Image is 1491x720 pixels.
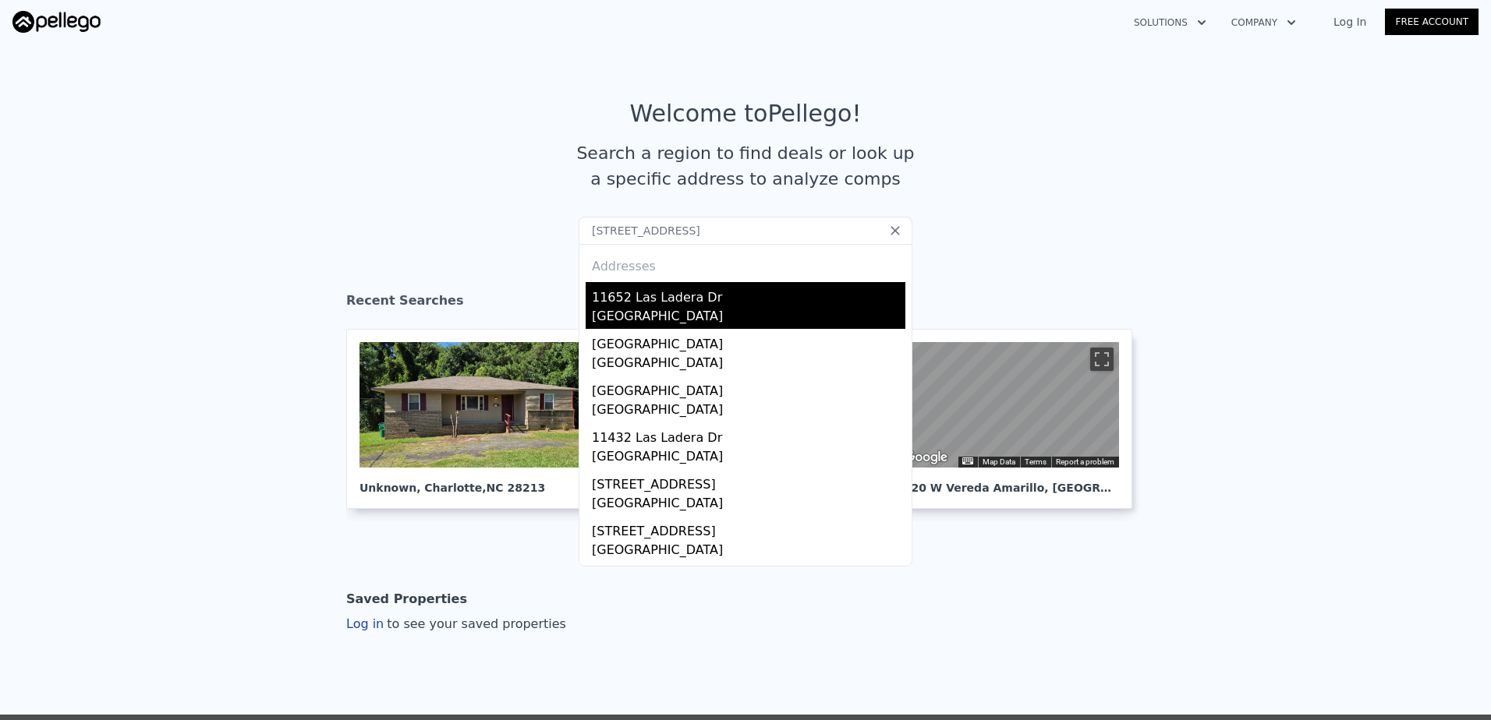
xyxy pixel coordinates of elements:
[592,354,905,376] div: [GEOGRAPHIC_DATA]
[346,279,1145,329] div: Recent Searches
[896,342,1119,468] div: Map
[592,329,905,354] div: [GEOGRAPHIC_DATA]
[571,140,920,192] div: Search a region to find deals or look up a specific address to analyze comps
[1315,14,1385,30] a: Log In
[592,516,905,541] div: [STREET_ADDRESS]
[983,457,1015,468] button: Map Data
[592,401,905,422] div: [GEOGRAPHIC_DATA]
[900,447,951,468] a: Open this area in Google Maps (opens a new window)
[346,329,608,509] a: Unknown, Charlotte,NC 28213
[592,469,905,494] div: [STREET_ADDRESS]
[1121,9,1219,37] button: Solutions
[592,541,905,563] div: [GEOGRAPHIC_DATA]
[1219,9,1309,37] button: Company
[346,615,566,634] div: Log in
[12,11,101,33] img: Pellego
[592,563,905,588] div: [STREET_ADDRESS]
[962,457,973,464] button: Keyboard shortcuts
[384,616,566,631] span: to see your saved properties
[1385,9,1479,35] a: Free Account
[592,282,905,307] div: 11652 Las Ladera Dr
[592,422,905,447] div: 11432 Las Ladera Dr
[896,468,1119,496] div: 2620 W Vereda Amarillo , [GEOGRAPHIC_DATA]
[586,245,905,282] div: Addresses
[896,342,1119,468] div: Street View
[592,447,905,469] div: [GEOGRAPHIC_DATA]
[592,307,905,329] div: [GEOGRAPHIC_DATA]
[900,447,951,468] img: Google
[592,494,905,516] div: [GEOGRAPHIC_DATA]
[883,329,1145,509] a: Map 2620 W Vereda Amarillo, [GEOGRAPHIC_DATA]
[592,376,905,401] div: [GEOGRAPHIC_DATA]
[1025,457,1047,466] a: Terms
[1056,457,1114,466] a: Report a problem
[579,217,912,245] input: Search an address or region...
[482,482,545,494] span: , NC 28213
[630,100,862,128] div: Welcome to Pellego !
[1090,348,1114,371] button: Toggle fullscreen view
[359,468,583,496] div: Unknown , Charlotte
[346,584,467,615] div: Saved Properties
